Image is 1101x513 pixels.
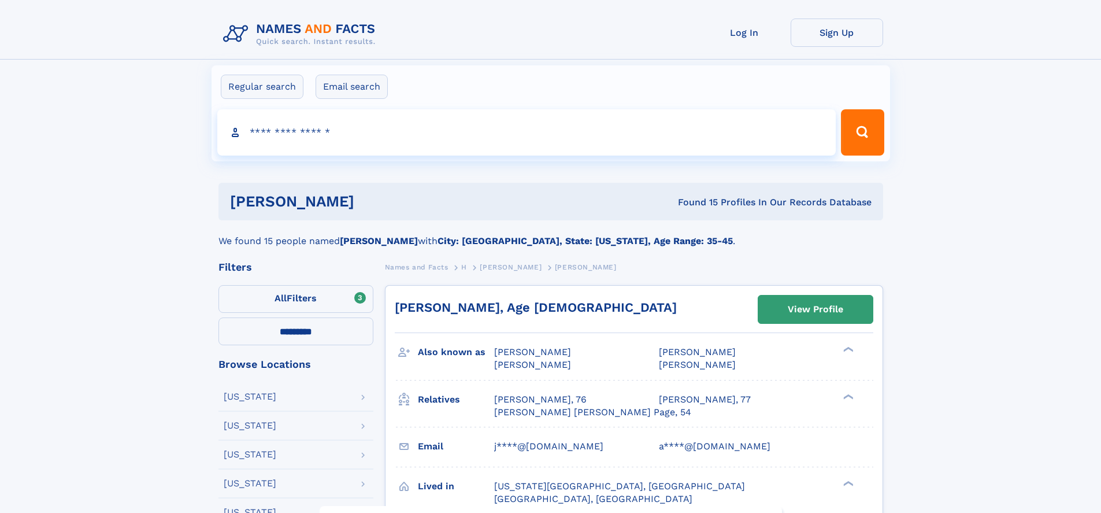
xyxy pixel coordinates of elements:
div: [US_STATE] [224,479,276,488]
div: [US_STATE] [224,392,276,401]
a: H [461,260,467,274]
h3: Also known as [418,342,494,362]
div: ❯ [840,393,854,400]
a: [PERSON_NAME], Age [DEMOGRAPHIC_DATA] [395,300,677,315]
div: [US_STATE] [224,450,276,459]
button: Search Button [841,109,884,156]
b: City: [GEOGRAPHIC_DATA], State: [US_STATE], Age Range: 35-45 [438,235,733,246]
b: [PERSON_NAME] [340,235,418,246]
a: View Profile [758,296,873,323]
a: [PERSON_NAME] [480,260,542,274]
div: Found 15 Profiles In Our Records Database [516,196,872,209]
span: H [461,263,467,271]
h1: [PERSON_NAME] [230,194,516,209]
a: [PERSON_NAME] [PERSON_NAME] Page, 54 [494,406,691,419]
a: [PERSON_NAME], 77 [659,393,751,406]
span: [PERSON_NAME] [480,263,542,271]
h3: Relatives [418,390,494,409]
div: View Profile [788,296,843,323]
a: [PERSON_NAME], 76 [494,393,587,406]
div: ❯ [840,346,854,353]
label: Email search [316,75,388,99]
div: Filters [218,262,373,272]
div: ❯ [840,479,854,487]
div: We found 15 people named with . [218,220,883,248]
h3: Email [418,437,494,456]
input: search input [217,109,836,156]
span: [PERSON_NAME] [555,263,617,271]
span: [PERSON_NAME] [659,359,736,370]
label: Regular search [221,75,303,99]
h3: Lived in [418,477,494,496]
a: Sign Up [791,19,883,47]
label: Filters [218,285,373,313]
img: Logo Names and Facts [218,19,385,50]
span: [US_STATE][GEOGRAPHIC_DATA], [GEOGRAPHIC_DATA] [494,481,745,492]
span: [PERSON_NAME] [494,359,571,370]
a: Log In [698,19,791,47]
span: All [275,293,287,304]
a: Names and Facts [385,260,448,274]
div: Browse Locations [218,359,373,370]
span: [PERSON_NAME] [494,346,571,357]
span: [GEOGRAPHIC_DATA], [GEOGRAPHIC_DATA] [494,493,692,504]
span: [PERSON_NAME] [659,346,736,357]
div: [US_STATE] [224,421,276,430]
